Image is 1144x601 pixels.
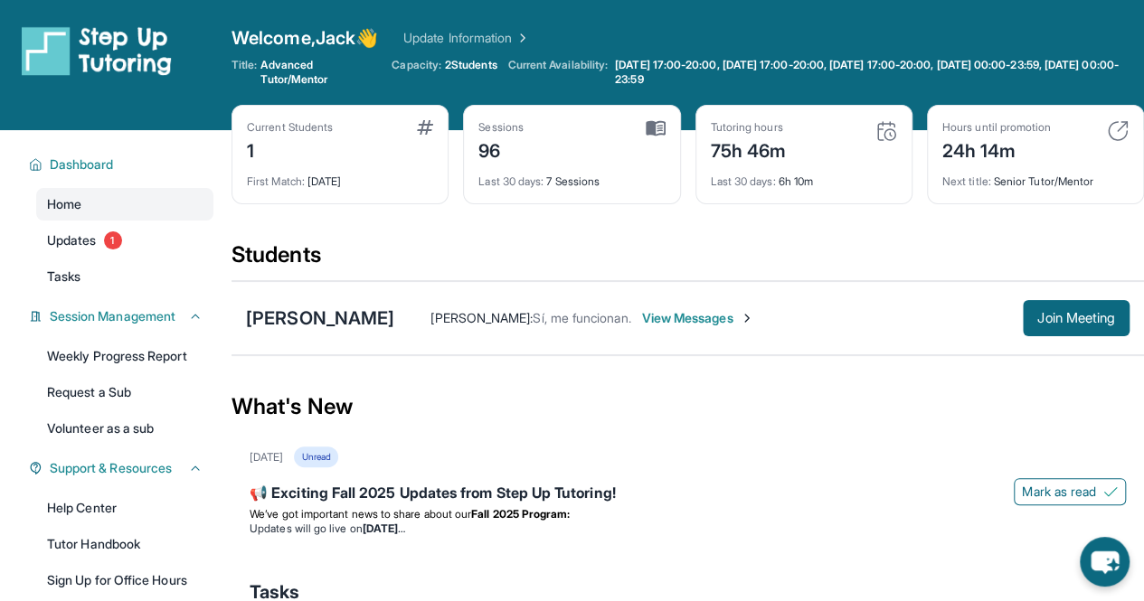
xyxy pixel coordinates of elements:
[43,155,203,174] button: Dashboard
[942,174,991,188] span: Next title :
[47,231,97,249] span: Updates
[646,120,666,136] img: card
[250,450,283,465] div: [DATE]
[1014,478,1126,505] button: Mark as read
[43,307,203,325] button: Session Management
[478,164,665,189] div: 7 Sessions
[36,188,213,221] a: Home
[1023,300,1130,336] button: Join Meeting
[1103,484,1118,499] img: Mark as read
[250,482,1126,507] div: 📢 Exciting Fall 2025 Updates from Step Up Tutoring!
[740,311,754,325] img: Chevron-Right
[294,446,337,467] div: Unread
[247,164,433,189] div: [DATE]
[232,240,1144,280] div: Students
[22,25,172,76] img: logo
[247,120,333,135] div: Current Students
[250,507,471,521] span: We’ve got important news to share about our
[36,376,213,408] a: Request a Sub
[403,29,530,47] a: Update Information
[611,58,1144,87] a: [DATE] 17:00-20:00, [DATE] 17:00-20:00, [DATE] 17:00-20:00, [DATE] 00:00-23:59, [DATE] 00:00-23:59
[247,135,333,164] div: 1
[478,135,524,164] div: 96
[43,459,203,477] button: Support & Resources
[430,310,533,325] span: [PERSON_NAME] :
[512,29,530,47] img: Chevron Right
[232,25,378,51] span: Welcome, Jack 👋
[36,564,213,596] a: Sign Up for Office Hours
[104,231,122,249] span: 1
[471,507,570,521] strong: Fall 2025 Program:
[942,120,1051,135] div: Hours until promotion
[246,305,394,331] div: [PERSON_NAME]
[47,195,81,213] span: Home
[417,120,433,135] img: card
[250,521,1126,536] li: Updates will go live on
[36,492,213,524] a: Help Center
[47,268,80,286] span: Tasks
[50,459,172,477] span: Support & Resources
[363,521,405,535] strong: [DATE]
[232,58,257,87] span: Title:
[711,135,787,164] div: 75h 46m
[247,174,305,188] span: First Match :
[1037,313,1115,324] span: Join Meeting
[875,120,897,142] img: card
[533,310,630,325] span: Sí, me funcionan.
[50,155,114,174] span: Dashboard
[36,224,213,257] a: Updates1
[942,164,1129,189] div: Senior Tutor/Mentor
[1022,483,1096,501] span: Mark as read
[642,309,755,327] span: View Messages
[36,412,213,445] a: Volunteer as a sub
[50,307,175,325] span: Session Management
[711,120,787,135] div: Tutoring hours
[232,367,1144,446] div: What's New
[711,174,776,188] span: Last 30 days :
[36,260,213,293] a: Tasks
[1080,537,1130,587] button: chat-button
[508,58,608,87] span: Current Availability:
[615,58,1140,87] span: [DATE] 17:00-20:00, [DATE] 17:00-20:00, [DATE] 17:00-20:00, [DATE] 00:00-23:59, [DATE] 00:00-23:59
[942,135,1051,164] div: 24h 14m
[36,528,213,560] a: Tutor Handbook
[478,174,544,188] span: Last 30 days :
[711,164,897,189] div: 6h 10m
[36,340,213,372] a: Weekly Progress Report
[445,58,497,72] span: 2 Students
[1107,120,1129,142] img: card
[260,58,381,87] span: Advanced Tutor/Mentor
[392,58,441,72] span: Capacity:
[478,120,524,135] div: Sessions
